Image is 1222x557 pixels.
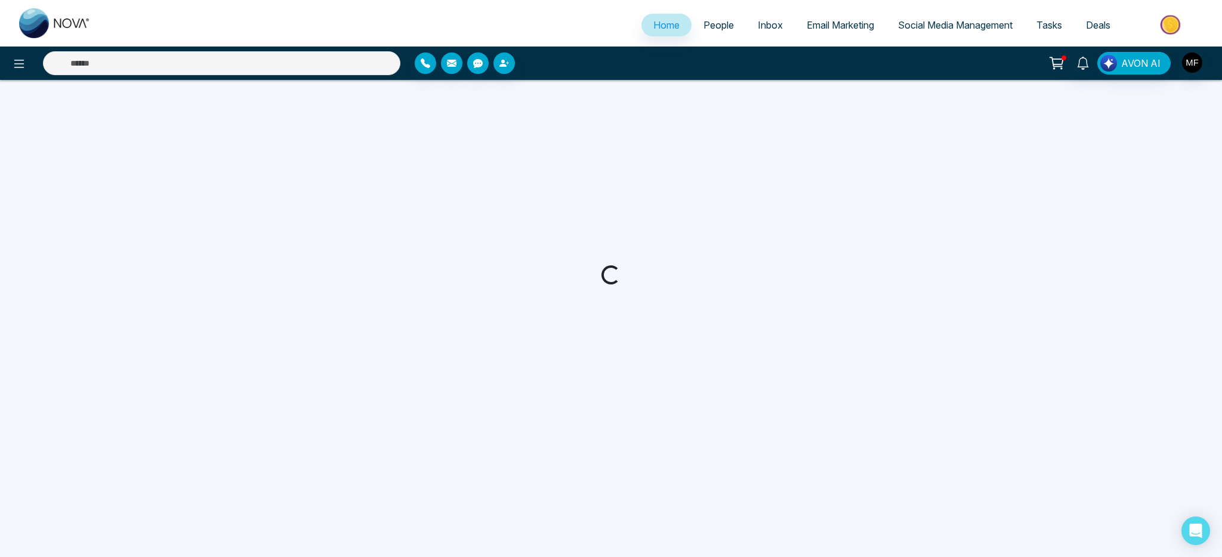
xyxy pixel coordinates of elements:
img: Lead Flow [1100,55,1117,72]
span: Inbox [758,19,783,31]
button: AVON AI [1097,52,1171,75]
div: Open Intercom Messenger [1181,516,1210,545]
a: Email Marketing [795,14,886,36]
a: Tasks [1024,14,1074,36]
img: Nova CRM Logo [19,8,91,38]
a: Inbox [746,14,795,36]
span: People [703,19,734,31]
span: Email Marketing [807,19,874,31]
span: Social Media Management [898,19,1013,31]
a: People [692,14,746,36]
img: User Avatar [1182,52,1202,73]
img: Market-place.gif [1128,11,1215,38]
span: Deals [1086,19,1110,31]
span: AVON AI [1121,56,1161,70]
span: Tasks [1036,19,1062,31]
a: Deals [1074,14,1122,36]
a: Home [641,14,692,36]
a: Social Media Management [886,14,1024,36]
span: Home [653,19,680,31]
